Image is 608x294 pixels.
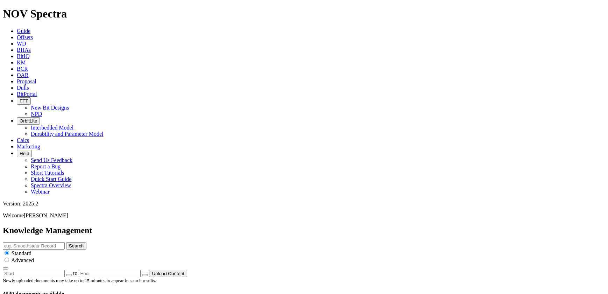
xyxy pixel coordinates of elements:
[17,78,36,84] a: Proposal
[17,150,32,157] button: Help
[3,212,605,219] p: Welcome
[17,53,29,59] a: BitIQ
[17,34,33,40] a: Offsets
[31,125,73,131] a: Interbedded Model
[17,143,40,149] a: Marketing
[17,59,26,65] a: KM
[17,117,40,125] button: OrbitLite
[17,28,30,34] a: Guide
[31,157,72,163] a: Send Us Feedback
[31,189,50,195] a: Webinar
[31,163,61,169] a: Report a Bug
[17,41,26,47] a: WD
[17,85,29,91] a: Dulls
[66,242,86,250] button: Search
[31,131,104,137] a: Durability and Parameter Model
[24,212,68,218] span: [PERSON_NAME]
[73,270,77,276] span: to
[17,66,28,72] a: BCR
[17,97,31,105] button: FTT
[31,105,69,111] a: New Bit Designs
[11,257,34,263] span: Advanced
[3,278,156,283] small: Newly uploaded documents may take up to 15 minutes to appear in search results.
[17,47,31,53] a: BHAs
[20,98,28,104] span: FTT
[3,226,605,235] h2: Knowledge Management
[17,137,29,143] a: Calcs
[31,176,71,182] a: Quick Start Guide
[3,242,65,250] input: e.g. Smoothsteer Record
[31,182,71,188] a: Spectra Overview
[3,270,65,277] input: Start
[17,91,37,97] a: BitPortal
[12,250,31,256] span: Standard
[79,270,141,277] input: End
[20,151,29,156] span: Help
[149,270,187,277] button: Upload Content
[20,118,37,124] span: OrbitLite
[3,201,605,207] div: Version: 2025.2
[3,7,605,20] h1: NOV Spectra
[31,170,64,176] a: Short Tutorials
[31,111,42,117] a: NPD
[17,72,29,78] a: OAR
